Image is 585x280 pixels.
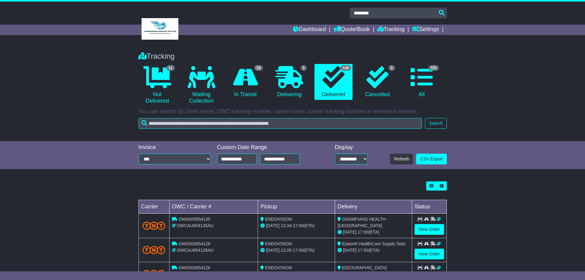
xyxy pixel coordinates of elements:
[403,64,440,100] a: 151 All
[178,241,210,246] span: OWS000654128
[135,52,450,61] div: Tracking
[260,223,332,229] div: - (ETA)
[333,25,370,35] a: Quote/Book
[169,200,258,214] td: OWC / Carrier #
[358,230,369,235] span: 17:00
[415,224,444,235] a: View Order
[415,249,444,259] a: View Order
[337,247,409,254] div: (ETA)
[281,248,291,253] span: 13:26
[258,200,335,214] td: Pickup
[341,65,351,71] span: 139
[178,265,210,270] span: OWS000654126
[293,223,304,228] span: 17:00
[416,154,447,164] a: CSV Export
[142,246,166,254] img: TNT_Domestic.png
[260,247,332,254] div: - (ETA)
[342,265,387,270] span: [GEOGRAPHIC_DATA]
[265,217,292,222] span: ENDOVISION
[293,25,326,35] a: Dashboard
[358,248,369,253] span: 17:00
[265,241,292,246] span: ENDOVISION
[266,248,279,253] span: [DATE]
[343,248,357,253] span: [DATE]
[138,64,176,107] a: 11 Not Delivered
[388,65,395,71] span: 1
[217,144,316,151] div: Custom Date Range
[266,223,279,228] span: [DATE]
[335,200,412,214] td: Delivery
[178,217,210,222] span: OWS000654135
[359,64,396,100] a: 1 Cancelled
[138,200,169,214] td: Carrier
[337,217,388,228] span: GRAMPIANS HEALTH - [GEOGRAPHIC_DATA]
[335,144,368,151] div: Display
[138,144,211,151] div: Invoice
[301,65,307,71] span: 1
[138,108,447,115] p: You can search by client name, OWC tracking number, carrier name, carrier tracking number or refe...
[425,118,447,129] button: Search
[412,25,439,35] a: Settings
[265,265,292,270] span: ENDOVISION
[142,222,166,230] img: TNT_Domestic.png
[412,200,447,214] td: Status
[428,65,439,71] span: 151
[343,230,357,235] span: [DATE]
[182,64,220,107] a: Waiting Collection
[226,64,264,100] a: 10 In Transit
[142,270,166,278] img: TNT_Domestic.png
[281,223,291,228] span: 13:34
[271,64,308,100] a: 1 Delivering
[314,64,352,100] a: 139 Delivered
[293,248,304,253] span: 17:00
[254,65,263,71] span: 10
[177,248,213,253] span: OWCAU654128AU
[177,223,213,228] span: OWCAU654135AU
[390,154,413,164] button: Refresh
[337,229,409,235] div: (ETA)
[166,65,175,71] span: 11
[377,25,404,35] a: Tracking
[342,241,405,246] span: Epworth HealthCare Supply Dept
